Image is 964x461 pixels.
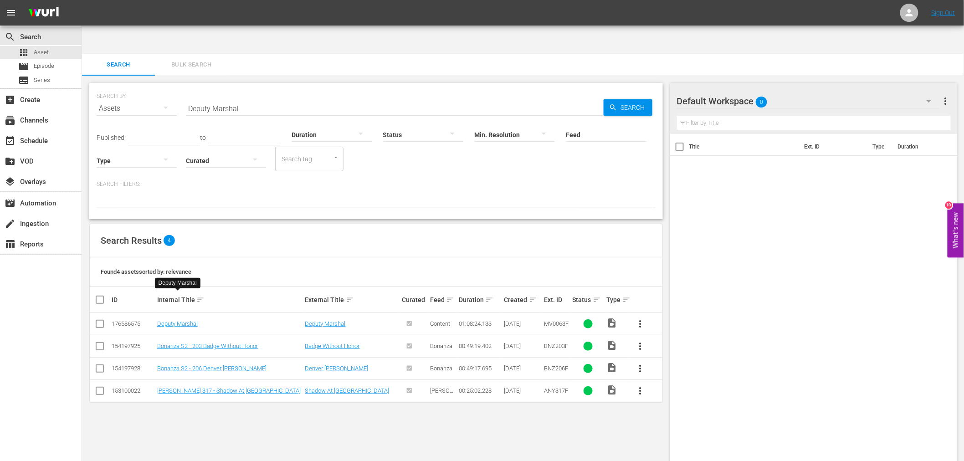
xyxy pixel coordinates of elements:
[101,235,162,246] span: Search Results
[544,365,568,372] span: BNZ206F
[544,387,568,394] span: ANY317F
[544,343,568,349] span: BNZ203F
[630,358,651,379] button: more_vert
[892,134,947,159] th: Duration
[940,90,951,112] button: more_vert
[5,156,15,167] span: VOD
[87,60,149,70] span: Search
[402,296,427,303] div: Curated
[430,294,456,305] div: Feed
[430,320,450,327] span: Content
[430,343,452,349] span: Bonanza
[305,387,390,394] a: Shadow At [GEOGRAPHIC_DATA]
[97,180,656,188] p: Search Filters:
[607,362,618,373] span: Video
[459,387,502,394] div: 00:25:02.228
[635,341,646,352] span: more_vert
[18,75,29,86] span: Series
[635,363,646,374] span: more_vert
[689,134,799,159] th: Title
[97,134,126,141] span: Published:
[5,176,15,187] span: Overlays
[607,384,618,395] span: Video
[305,294,399,305] div: External Title
[459,343,502,349] div: 00:49:19.402
[630,335,651,357] button: more_vert
[607,318,618,328] span: Video
[459,294,502,305] div: Duration
[159,279,197,287] div: Deputy Marshal
[22,2,66,24] img: ans4CAIJ8jUAAAAAAAAAAAAAAAAAAAAAAAAgQb4GAAAAAAAAAAAAAAAAAAAAAAAAJMjXAAAAAAAAAAAAAAAAAAAAAAAAgAT5G...
[5,115,15,126] span: Channels
[593,296,601,304] span: sort
[196,296,205,304] span: sort
[34,61,54,71] span: Episode
[5,135,15,146] span: Schedule
[573,294,604,305] div: Status
[932,9,955,16] a: Sign Out
[607,294,627,305] div: Type
[504,365,541,372] div: [DATE]
[504,343,541,349] div: [DATE]
[544,296,569,303] div: Ext. ID
[867,134,892,159] th: Type
[544,320,569,327] span: MV0063F
[305,343,360,349] a: Badge Without Honor
[635,318,646,329] span: more_vert
[945,202,953,209] div: 10
[18,47,29,58] span: Asset
[160,60,222,70] span: Bulk Search
[5,198,15,209] span: Automation
[101,268,191,275] span: Found 4 assets sorted by: relevance
[948,204,964,258] button: Open Feedback Widget
[18,61,29,72] span: Episode
[5,94,15,105] span: Create
[112,296,154,303] div: ID
[504,387,541,394] div: [DATE]
[430,387,454,401] span: [PERSON_NAME]
[677,88,940,114] div: Default Workspace
[5,239,15,250] span: Reports
[112,343,154,349] div: 154197925
[305,365,369,372] a: Denver [PERSON_NAME]
[504,294,541,305] div: Created
[305,320,346,327] a: Deputy Marshal
[97,96,177,121] div: Assets
[446,296,454,304] span: sort
[346,296,354,304] span: sort
[157,320,198,327] a: Deputy Marshal
[34,76,50,85] span: Series
[617,99,652,116] span: Search
[157,365,267,372] a: Bonanza S2 - 206 Denver [PERSON_NAME]
[34,48,49,57] span: Asset
[630,380,651,402] button: more_vert
[485,296,493,304] span: sort
[799,134,867,159] th: Ext. ID
[5,218,15,229] span: Ingestion
[5,31,15,42] span: Search
[607,340,618,351] span: Video
[157,294,303,305] div: Internal Title
[635,385,646,396] span: more_vert
[112,320,154,327] div: 176586575
[529,296,537,304] span: sort
[157,343,258,349] a: Bonanza S2 - 203 Badge Without Honor
[5,7,16,18] span: menu
[940,96,951,107] span: more_vert
[459,365,502,372] div: 00:49:17.695
[112,365,154,372] div: 154197928
[164,235,175,246] span: 4
[430,365,452,372] span: Bonanza
[604,99,652,116] button: Search
[622,296,631,304] span: sort
[459,320,502,327] div: 01:08:24.133
[756,92,767,112] span: 0
[332,153,340,162] button: Open
[200,134,206,141] span: to
[630,313,651,335] button: more_vert
[504,320,541,327] div: [DATE]
[112,387,154,394] div: 153100022
[157,387,301,394] a: [PERSON_NAME] 317 - Shadow At [GEOGRAPHIC_DATA]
